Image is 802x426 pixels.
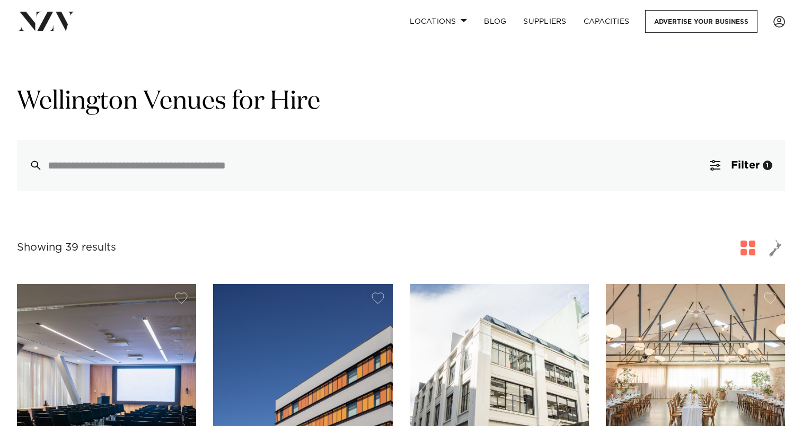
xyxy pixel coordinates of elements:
div: Showing 39 results [17,239,116,256]
div: 1 [763,161,772,170]
span: Filter [731,160,760,171]
h1: Wellington Venues for Hire [17,85,785,119]
a: BLOG [475,10,515,33]
a: Advertise your business [645,10,757,33]
a: Capacities [575,10,638,33]
button: Filter1 [697,140,785,191]
a: Locations [401,10,475,33]
img: nzv-logo.png [17,12,75,31]
a: SUPPLIERS [515,10,575,33]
